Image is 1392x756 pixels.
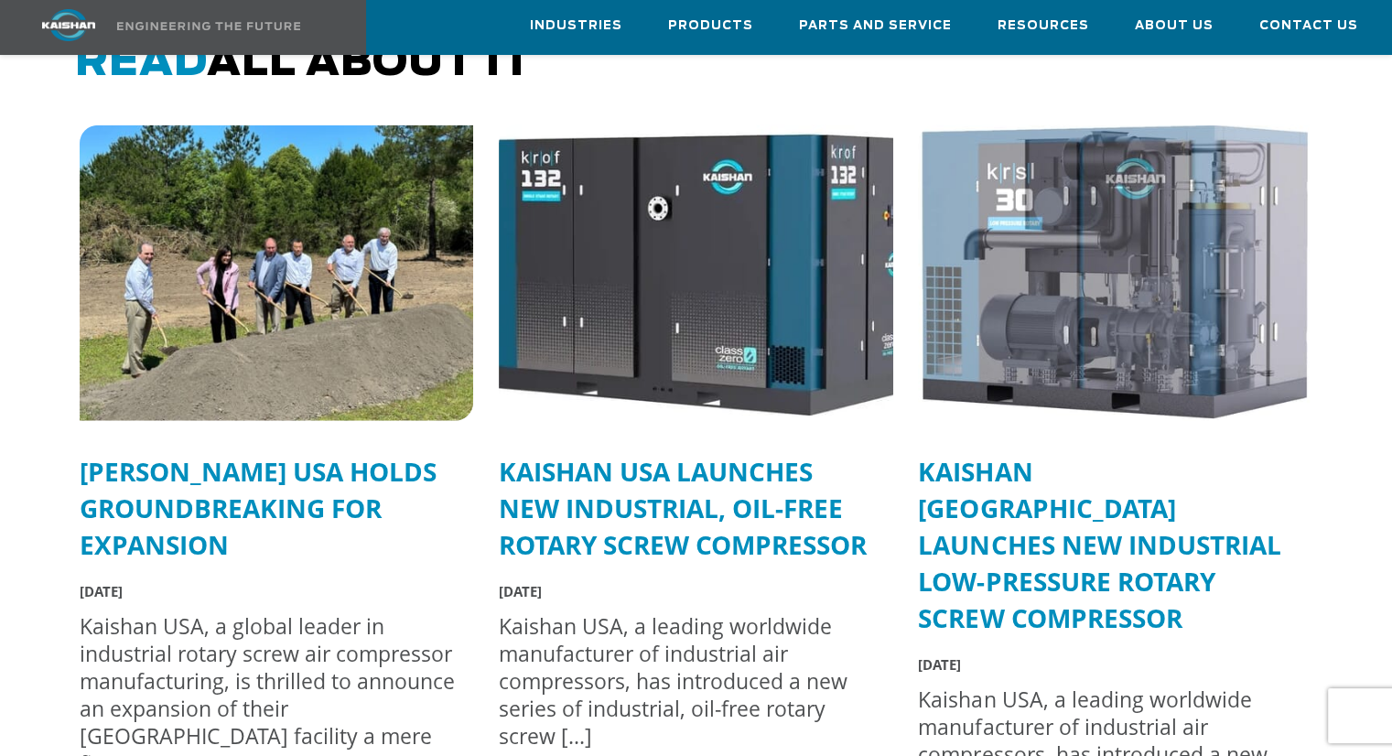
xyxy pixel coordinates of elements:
a: Resources [998,1,1089,50]
a: About Us [1135,1,1214,50]
span: Industries [530,16,622,37]
a: Kaishan USA Launches New Industrial, Oil-Free Rotary Screw Compressor [499,454,867,562]
img: Engineering the future [117,22,300,30]
div: [DATE] [80,578,456,605]
span: Parts and Service [799,16,952,37]
span: Resources [998,16,1089,37]
a: Contact Us [1259,1,1358,50]
span: Read [75,42,207,83]
a: Parts and Service [799,1,952,50]
img: krsl see-through [918,125,1312,421]
div: Kaishan USA, a leading worldwide manufacturer of industrial air compressors, has introduced a new... [499,612,875,750]
h2: all about it [75,38,1325,89]
a: Industries [530,1,622,50]
a: [PERSON_NAME] USA Holds Groundbreaking for Expansion [80,454,437,562]
div: [DATE] [918,651,1294,678]
img: kaishan groundbreaking for expansion [80,125,474,421]
div: [DATE] [499,578,875,605]
span: Products [668,16,753,37]
span: Contact Us [1259,16,1358,37]
span: About Us [1135,16,1214,37]
a: Products [668,1,753,50]
img: krof 32 [479,111,912,436]
a: Kaishan [GEOGRAPHIC_DATA] Launches New Industrial Low-Pressure Rotary Screw Compressor [918,454,1280,635]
